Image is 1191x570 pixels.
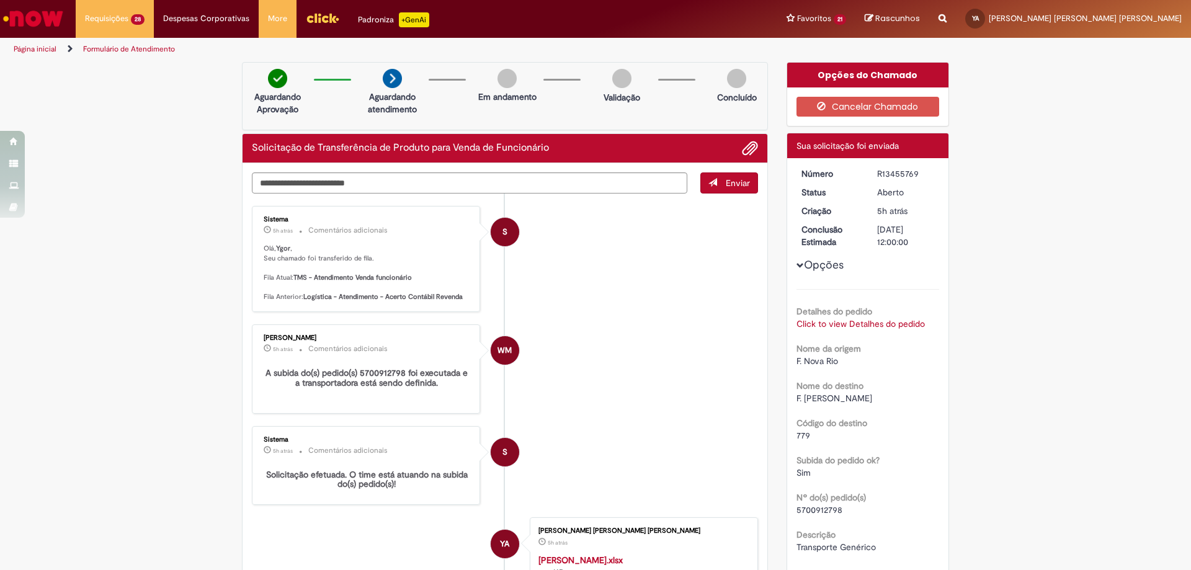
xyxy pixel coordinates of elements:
a: Formulário de Atendimento [83,44,175,54]
div: R13455769 [877,167,935,180]
span: 5h atrás [273,345,293,353]
div: Opções do Chamado [787,63,949,87]
img: click_logo_yellow_360x200.png [306,9,339,27]
div: [PERSON_NAME] [264,334,470,342]
b: Nº do(s) pedido(s) [796,492,866,503]
a: Click to view Detalhes do pedido [796,318,925,329]
span: 5h atrás [273,447,293,455]
img: img-circle-grey.png [612,69,631,88]
div: [DATE] 12:00:00 [877,223,935,248]
span: Rascunhos [875,12,920,24]
small: Comentários adicionais [308,344,388,354]
p: Validação [604,91,640,104]
span: Enviar [726,177,750,189]
span: F. [PERSON_NAME] [796,393,872,404]
b: Subida do pedido ok? [796,455,880,466]
p: Concluído [717,91,757,104]
span: S [502,437,507,467]
div: Aberto [877,186,935,198]
div: System [491,218,519,246]
p: Aguardando atendimento [362,91,422,115]
div: 28/08/2025 08:35:27 [877,205,935,217]
a: [PERSON_NAME].xlsx [538,554,623,566]
p: +GenAi [399,12,429,27]
img: check-circle-green.png [268,69,287,88]
time: 28/08/2025 08:35:27 [877,205,908,216]
img: img-circle-grey.png [727,69,746,88]
div: System [491,438,519,466]
a: Rascunhos [865,13,920,25]
b: Código do destino [796,417,867,429]
div: Ygor Alves De Lima Amaral [491,530,519,558]
span: Favoritos [797,12,831,25]
a: Página inicial [14,44,56,54]
b: Detalhes do pedido [796,306,872,317]
b: Logística - Atendimento - Acerto Contábil Revenda [303,292,463,301]
b: Solicitação efetuada. O time está atuando na subida do(s) pedido(s)! [266,469,470,489]
span: More [268,12,287,25]
span: Transporte Genérico [796,541,876,553]
span: 5h atrás [273,227,293,234]
button: Enviar [700,172,758,194]
b: A subida do(s) pedido(s) 5700912798 foi executada e a transportadora está sendo definida. [265,367,470,388]
span: Sua solicitação foi enviada [796,140,899,151]
span: S [502,217,507,247]
time: 28/08/2025 08:35:23 [548,539,568,546]
span: [PERSON_NAME] [PERSON_NAME] [PERSON_NAME] [989,13,1182,24]
dt: Criação [792,205,868,217]
button: Adicionar anexos [742,140,758,156]
button: Cancelar Chamado [796,97,940,117]
span: 779 [796,430,810,441]
div: Wendel Mantovani [491,336,519,365]
time: 28/08/2025 08:44:07 [273,227,293,234]
p: Aguardando Aprovação [248,91,308,115]
span: 5h atrás [548,539,568,546]
span: YA [972,14,979,22]
span: 5700912798 [796,504,842,515]
span: YA [500,529,509,559]
div: Sistema [264,436,470,443]
img: ServiceNow [1,6,65,31]
img: img-circle-grey.png [497,69,517,88]
b: Nome da origem [796,343,861,354]
img: arrow-next.png [383,69,402,88]
span: 5h atrás [877,205,908,216]
span: F. Nova Rio [796,355,838,367]
p: Em andamento [478,91,537,103]
time: 28/08/2025 08:44:05 [273,345,293,353]
span: Sim [796,467,811,478]
div: Sistema [264,216,470,223]
p: Olá, , Seu chamado foi transferido de fila. Fila Atual: Fila Anterior: [264,244,470,302]
dt: Conclusão Estimada [792,223,868,248]
div: [PERSON_NAME] [PERSON_NAME] [PERSON_NAME] [538,527,745,535]
dt: Status [792,186,868,198]
time: 28/08/2025 08:35:31 [273,447,293,455]
b: TMS - Atendimento Venda funcionário [293,273,412,282]
dt: Número [792,167,868,180]
small: Comentários adicionais [308,445,388,456]
span: Requisições [85,12,128,25]
div: Padroniza [358,12,429,27]
span: Despesas Corporativas [163,12,249,25]
b: Nome do destino [796,380,863,391]
b: Ygor [276,244,290,253]
ul: Trilhas de página [9,38,785,61]
textarea: Digite sua mensagem aqui... [252,172,687,194]
span: WM [497,336,512,365]
span: 21 [834,14,846,25]
b: Descrição [796,529,836,540]
span: 28 [131,14,145,25]
h2: Solicitação de Transferência de Produto para Venda de Funcionário Histórico de tíquete [252,143,549,154]
small: Comentários adicionais [308,225,388,236]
